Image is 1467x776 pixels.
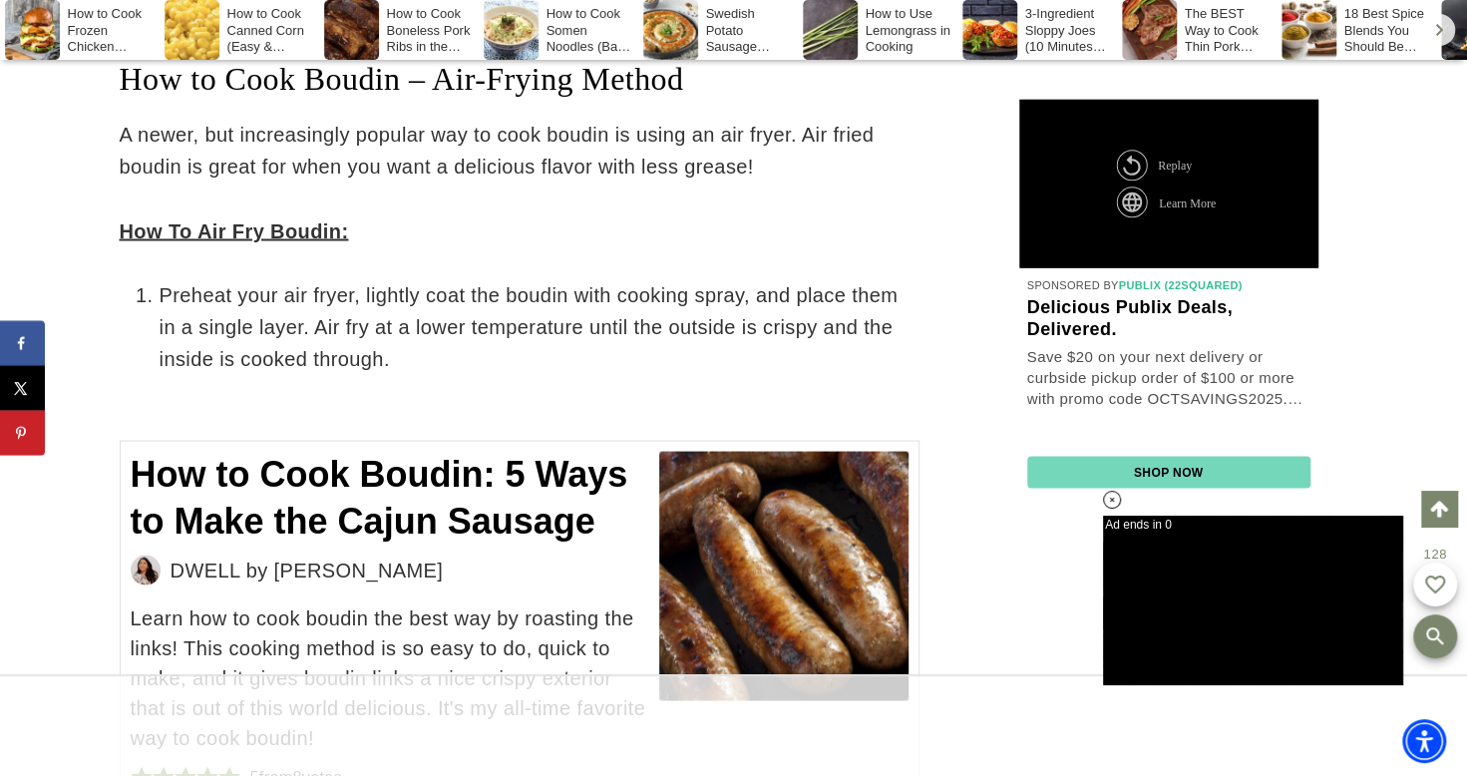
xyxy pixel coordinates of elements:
img: svg+xml;base64,PHN2ZyB3aWR0aD0iNzkiIGhlaWdodD0iMzIiIHhtbG5zPSJodHRwOi8vd3d3LnczLm9yZy8yMDAwL3N2Zy... [53,144,132,176]
a: Delicious Publix deals, delivered. [1027,297,1310,340]
span: [PERSON_NAME] [230,81,342,97]
img: Don Julio [215,110,342,236]
img: svg+xml;base64,PHN2ZyB3aWR0aD0iMTA2IiBoZWlnaHQ9IjMyIiB4bWxucz0iaHR0cDovL3d3dy53My5vcmcvMjAwMC9zdm... [53,176,159,212]
img: svg+xml;base64,PHN2ZyB3aWR0aD0iNzkiIGhlaWdodD0iMzIiIHhtbG5zPSJodHRwOi8vd3d3LnczLm9yZy8yMDAwL3N2Zy... [1116,150,1195,182]
a: Save $20 on your next delivery or curbside pickup order of $100 or more with promo code OCTSAVING... [1027,345,1310,408]
img: Don Julio [215,248,342,375]
li: Preheat your air fryer, lightly coat the boudin with cooking spray, and place them in a single la... [160,278,919,374]
iframe: Advertisement [574,676,894,776]
span: How To Air Fry Boudin: [120,219,349,241]
div: Accessibility Menu [1402,719,1446,763]
img: Don Julio [215,387,342,514]
span: DWELL by [PERSON_NAME] [171,555,444,584]
img: 6 cajun sausages in a pan [659,451,909,700]
a: Shop now [1134,466,1204,480]
span: How to Cook Boudin – Air-Frying Method [120,61,684,97]
span: Publix (22Squared) [1118,279,1242,291]
a: Sponsored By[PERSON_NAME] [215,62,342,98]
img: svg+xml;base64,PHN2ZyB3aWR0aD0iMTA2IiBoZWlnaHQ9IjMyIiB4bWxucz0iaHR0cDovL3d3dy53My5vcmcvMjAwMC9zdm... [1116,182,1222,218]
span: Learn how to cook boudin the best way by roasting the links! This cooking method is so easy to do... [131,602,909,752]
a: Scroll to top [1421,491,1457,527]
a: Sponsored ByPublix (22Squared) [1027,279,1243,291]
a: A Joven Tequila Blended to a Silky Harmony [12,353,199,384]
span: How to Cook Boudin: 5 Ways to Make the Cajun Sausage [131,453,628,541]
span: 0% [52,189,73,205]
img: Don Julio [215,10,265,60]
p: A newer, but increasingly popular way to cook boudin is using an air fryer. Air fried boudin is g... [120,119,919,183]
